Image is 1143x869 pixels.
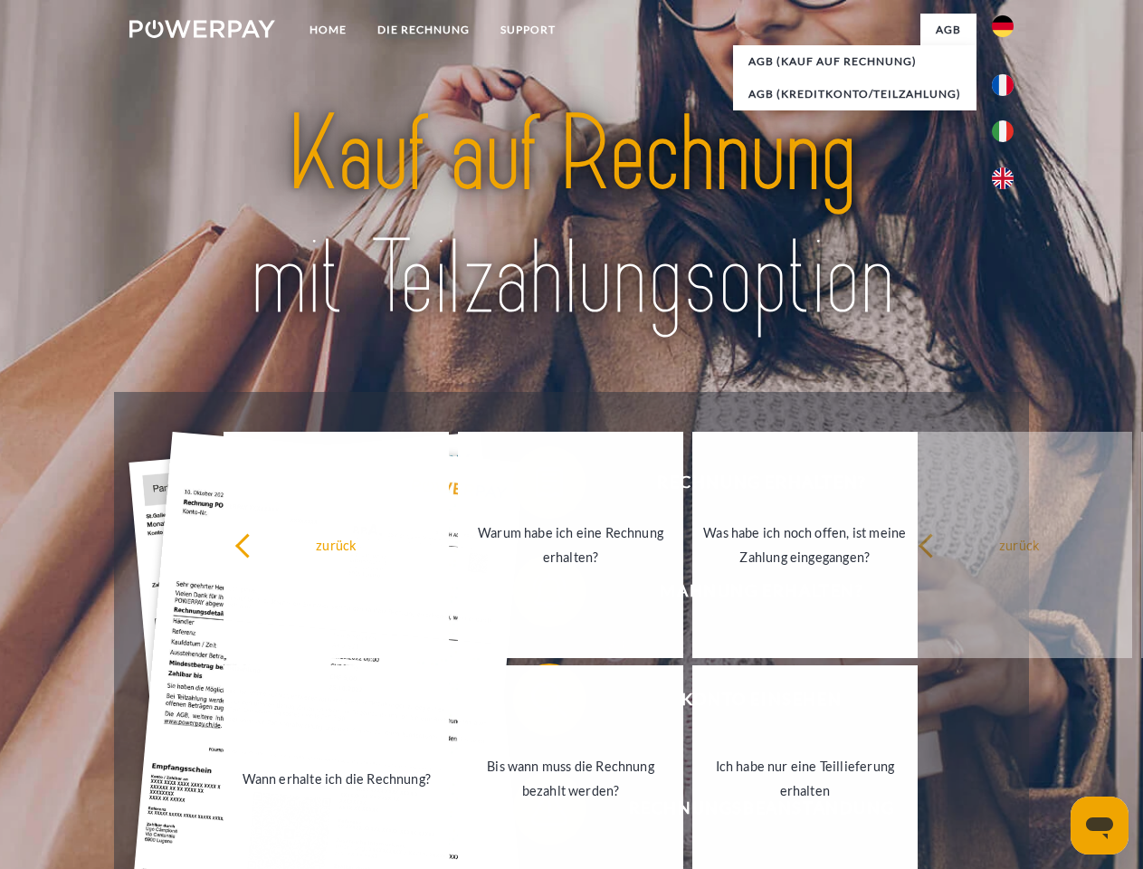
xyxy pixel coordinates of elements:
[485,14,571,46] a: SUPPORT
[469,520,672,569] div: Warum habe ich eine Rechnung erhalten?
[234,532,438,557] div: zurück
[469,754,672,803] div: Bis wann muss die Rechnung bezahlt werden?
[173,87,970,347] img: title-powerpay_de.svg
[992,120,1014,142] img: it
[992,167,1014,189] img: en
[733,78,976,110] a: AGB (Kreditkonto/Teilzahlung)
[362,14,485,46] a: DIE RECHNUNG
[692,432,918,658] a: Was habe ich noch offen, ist meine Zahlung eingegangen?
[992,74,1014,96] img: fr
[918,532,1121,557] div: zurück
[733,45,976,78] a: AGB (Kauf auf Rechnung)
[992,15,1014,37] img: de
[294,14,362,46] a: Home
[129,20,275,38] img: logo-powerpay-white.svg
[920,14,976,46] a: agb
[703,754,907,803] div: Ich habe nur eine Teillieferung erhalten
[1071,797,1129,855] iframe: Schaltfläche zum Öffnen des Messaging-Fensters
[703,520,907,569] div: Was habe ich noch offen, ist meine Zahlung eingegangen?
[234,766,438,790] div: Wann erhalte ich die Rechnung?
